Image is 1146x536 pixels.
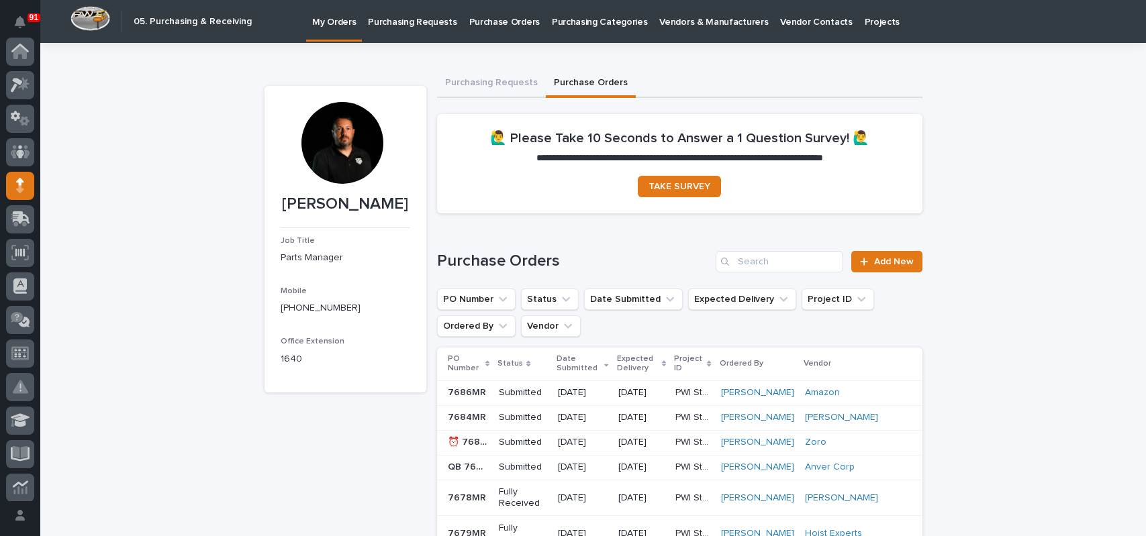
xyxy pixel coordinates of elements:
[558,437,607,448] p: [DATE]
[618,387,665,398] p: [DATE]
[874,257,914,266] span: Add New
[558,412,607,423] p: [DATE]
[721,462,794,473] a: [PERSON_NAME]
[281,303,361,313] a: [PHONE_NUMBER]
[437,252,711,271] h1: Purchase Orders
[499,486,547,509] p: Fully Received
[675,434,713,448] p: PWI Stock
[721,437,794,448] a: [PERSON_NAME]
[804,356,831,371] p: Vendor
[805,387,840,398] a: Amazon
[448,434,491,448] p: ⏰ 7683MR
[674,352,704,376] p: Project ID
[688,288,796,310] button: Expected Delivery
[802,288,874,310] button: Project ID
[584,288,683,310] button: Date Submitted
[805,492,878,504] a: [PERSON_NAME]
[437,315,516,337] button: Ordered By
[437,380,922,405] tr: 7686MR7686MR Submitted[DATE][DATE]PWI StockPWI Stock [PERSON_NAME] Amazon
[281,195,410,214] p: [PERSON_NAME]
[281,352,410,366] p: 1640
[448,409,489,423] p: 7684MR
[448,384,489,398] p: 7686MR
[437,70,546,98] button: Purchasing Requests
[437,288,516,310] button: PO Number
[437,405,922,430] tr: 7684MR7684MR Submitted[DATE][DATE]PWI StockPWI Stock [PERSON_NAME] [PERSON_NAME]
[281,337,344,345] span: Office Extension
[437,430,922,455] tr: ⏰ 7683MR⏰ 7683MR Submitted[DATE][DATE]PWI StockPWI Stock [PERSON_NAME] Zoro
[721,387,794,398] a: [PERSON_NAME]
[448,459,491,473] p: QB 7682MR
[497,356,523,371] p: Status
[490,130,869,146] h2: 🙋‍♂️ Please Take 10 Seconds to Answer a 1 Question Survey! 🙋‍♂️
[499,437,547,448] p: Submitted
[521,315,581,337] button: Vendor
[716,251,843,272] input: Search
[618,492,665,504] p: [DATE]
[281,237,315,245] span: Job Title
[805,437,826,448] a: Zoro
[618,412,665,423] p: [DATE]
[30,13,38,22] p: 91
[70,6,110,31] img: Workspace Logo
[851,251,922,272] a: Add New
[558,492,607,504] p: [DATE]
[618,462,665,473] p: [DATE]
[557,352,601,376] p: Date Submitted
[437,480,922,516] tr: 7678MR7678MR Fully Received[DATE][DATE]PWI StockPWI Stock [PERSON_NAME] [PERSON_NAME]
[805,462,855,473] a: Anver Corp
[448,352,483,376] p: PO Number
[437,455,922,480] tr: QB 7682MRQB 7682MR Submitted[DATE][DATE]PWI StockPWI Stock [PERSON_NAME] Anver Corp
[721,412,794,423] a: [PERSON_NAME]
[6,8,34,36] button: Notifications
[675,490,713,504] p: PWI Stock
[448,490,489,504] p: 7678MR
[638,176,721,197] a: TAKE SURVEY
[675,409,713,423] p: PWI Stock
[499,387,547,398] p: Submitted
[521,288,579,310] button: Status
[558,387,607,398] p: [DATE]
[675,459,713,473] p: PWI Stock
[281,251,410,265] p: Parts Manager
[721,492,794,504] a: [PERSON_NAME]
[499,412,547,423] p: Submitted
[558,462,607,473] p: [DATE]
[675,384,713,398] p: PWI Stock
[134,16,252,28] h2: 05. Purchasing & Receiving
[17,16,34,38] div: Notifications91
[805,412,878,423] a: [PERSON_NAME]
[281,287,307,295] span: Mobile
[618,437,665,448] p: [DATE]
[649,182,710,191] span: TAKE SURVEY
[499,462,547,473] p: Submitted
[617,352,659,376] p: Expected Delivery
[720,356,763,371] p: Ordered By
[546,70,636,98] button: Purchase Orders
